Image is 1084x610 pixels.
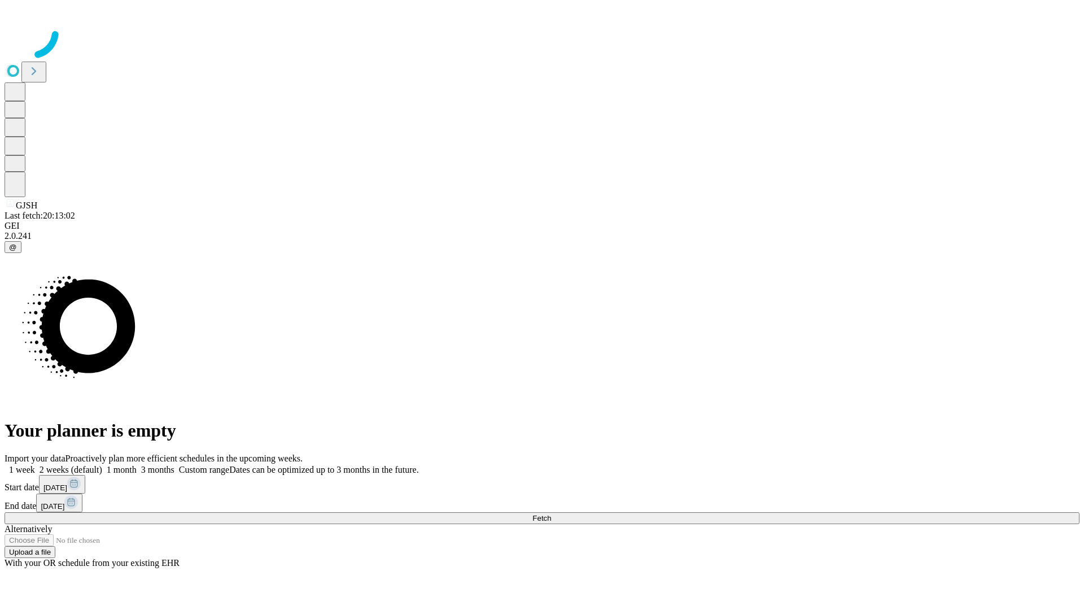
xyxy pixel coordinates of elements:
[16,201,37,210] span: GJSH
[43,483,67,492] span: [DATE]
[5,221,1079,231] div: GEI
[5,241,21,253] button: @
[5,494,1079,512] div: End date
[5,524,52,534] span: Alternatively
[39,475,85,494] button: [DATE]
[179,465,229,474] span: Custom range
[532,514,551,522] span: Fetch
[41,502,64,511] span: [DATE]
[40,465,102,474] span: 2 weeks (default)
[5,475,1079,494] div: Start date
[229,465,418,474] span: Dates can be optimized up to 3 months in the future.
[65,454,303,463] span: Proactively plan more efficient schedules in the upcoming weeks.
[5,558,180,568] span: With your OR schedule from your existing EHR
[107,465,137,474] span: 1 month
[5,546,55,558] button: Upload a file
[5,454,65,463] span: Import your data
[36,494,82,512] button: [DATE]
[5,420,1079,441] h1: Your planner is empty
[9,465,35,474] span: 1 week
[5,231,1079,241] div: 2.0.241
[141,465,174,474] span: 3 months
[5,512,1079,524] button: Fetch
[9,243,17,251] span: @
[5,211,75,220] span: Last fetch: 20:13:02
